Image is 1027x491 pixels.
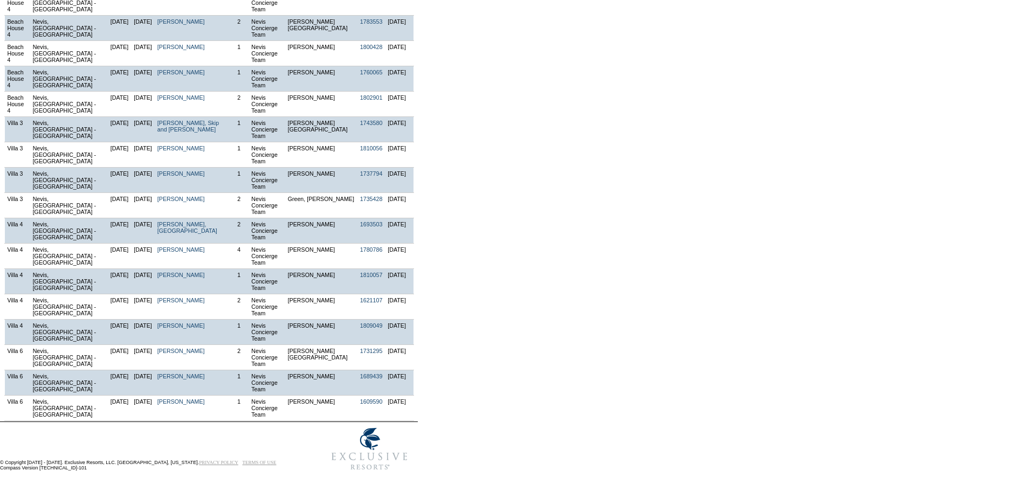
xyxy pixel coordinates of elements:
td: 1 [229,370,249,395]
a: [PERSON_NAME] [157,69,205,75]
td: [PERSON_NAME] [285,294,357,319]
td: Nevis, [GEOGRAPHIC_DATA] - [GEOGRAPHIC_DATA] [30,116,108,142]
a: 1737794 [360,170,383,177]
td: [PERSON_NAME] [285,66,357,91]
td: Villa 4 [4,268,30,294]
td: [PERSON_NAME][GEOGRAPHIC_DATA] [285,116,357,142]
a: 1800428 [360,44,383,50]
td: [DATE] [385,142,413,167]
a: [PERSON_NAME] [157,322,205,329]
td: [DATE] [108,66,132,91]
td: [DATE] [131,268,155,294]
td: [DATE] [385,91,413,116]
td: [DATE] [108,15,132,40]
td: [DATE] [385,268,413,294]
a: 1783553 [360,18,383,25]
a: [PERSON_NAME] [157,348,205,354]
td: [DATE] [108,370,132,395]
a: [PERSON_NAME], Skip and [PERSON_NAME] [157,120,219,133]
td: Nevis Concierge Team [249,40,285,66]
td: [PERSON_NAME] [285,395,357,420]
td: [PERSON_NAME] [285,167,357,192]
td: [PERSON_NAME] [285,243,357,268]
td: 4 [229,243,249,268]
a: 1689439 [360,373,383,379]
td: [PERSON_NAME][GEOGRAPHIC_DATA] [285,344,357,370]
td: [PERSON_NAME] [285,370,357,395]
td: [DATE] [385,218,413,243]
td: Beach House 4 [4,91,30,116]
td: Nevis, [GEOGRAPHIC_DATA] - [GEOGRAPHIC_DATA] [30,192,108,218]
td: Nevis Concierge Team [249,294,285,319]
td: [PERSON_NAME] [285,40,357,66]
td: [DATE] [385,66,413,91]
td: 2 [229,218,249,243]
td: [DATE] [385,192,413,218]
td: [DATE] [385,116,413,142]
a: PRIVACY POLICY [199,460,238,465]
td: 1 [229,319,249,344]
td: Nevis, [GEOGRAPHIC_DATA] - [GEOGRAPHIC_DATA] [30,395,108,420]
td: [DATE] [108,40,132,66]
a: 1743580 [360,120,383,126]
a: [PERSON_NAME] [157,297,205,303]
a: 1780786 [360,246,383,253]
td: [DATE] [385,344,413,370]
td: [DATE] [108,167,132,192]
td: Green, [PERSON_NAME] [285,192,357,218]
a: 1609590 [360,398,383,405]
td: 2 [229,294,249,319]
td: [DATE] [131,218,155,243]
td: Villa 4 [4,243,30,268]
td: [DATE] [385,319,413,344]
td: Villa 4 [4,218,30,243]
td: [DATE] [108,91,132,116]
td: Nevis, [GEOGRAPHIC_DATA] - [GEOGRAPHIC_DATA] [30,319,108,344]
td: [DATE] [131,395,155,420]
td: [DATE] [131,91,155,116]
td: Villa 6 [4,370,30,395]
td: Nevis, [GEOGRAPHIC_DATA] - [GEOGRAPHIC_DATA] [30,167,108,192]
a: 1810056 [360,145,383,151]
td: [DATE] [131,192,155,218]
a: 1621107 [360,297,383,303]
td: Villa 6 [4,344,30,370]
a: [PERSON_NAME] [157,94,205,101]
td: [DATE] [385,294,413,319]
td: [DATE] [131,370,155,395]
td: Nevis, [GEOGRAPHIC_DATA] - [GEOGRAPHIC_DATA] [30,268,108,294]
td: Nevis, [GEOGRAPHIC_DATA] - [GEOGRAPHIC_DATA] [30,294,108,319]
td: [DATE] [108,294,132,319]
td: Villa 4 [4,319,30,344]
a: 1810057 [360,272,383,278]
td: Nevis, [GEOGRAPHIC_DATA] - [GEOGRAPHIC_DATA] [30,40,108,66]
td: 1 [229,395,249,420]
a: 1809049 [360,322,383,329]
td: [DATE] [108,142,132,167]
a: [PERSON_NAME] [157,44,205,50]
a: 1693503 [360,221,383,227]
td: [DATE] [385,40,413,66]
a: 1802901 [360,94,383,101]
td: [DATE] [385,395,413,420]
td: 2 [229,15,249,40]
td: 1 [229,268,249,294]
td: [DATE] [131,243,155,268]
td: 1 [229,40,249,66]
td: [PERSON_NAME] [285,91,357,116]
td: [PERSON_NAME] [285,142,357,167]
td: [DATE] [108,116,132,142]
td: [DATE] [131,294,155,319]
td: [DATE] [131,344,155,370]
td: [PERSON_NAME] [285,268,357,294]
td: 2 [229,91,249,116]
td: Nevis Concierge Team [249,344,285,370]
a: 1760065 [360,69,383,75]
a: [PERSON_NAME] [157,272,205,278]
td: [DATE] [131,66,155,91]
td: Villa 3 [4,142,30,167]
a: [PERSON_NAME] [157,18,205,25]
td: [DATE] [108,192,132,218]
td: Nevis, [GEOGRAPHIC_DATA] - [GEOGRAPHIC_DATA] [30,243,108,268]
td: [DATE] [108,243,132,268]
